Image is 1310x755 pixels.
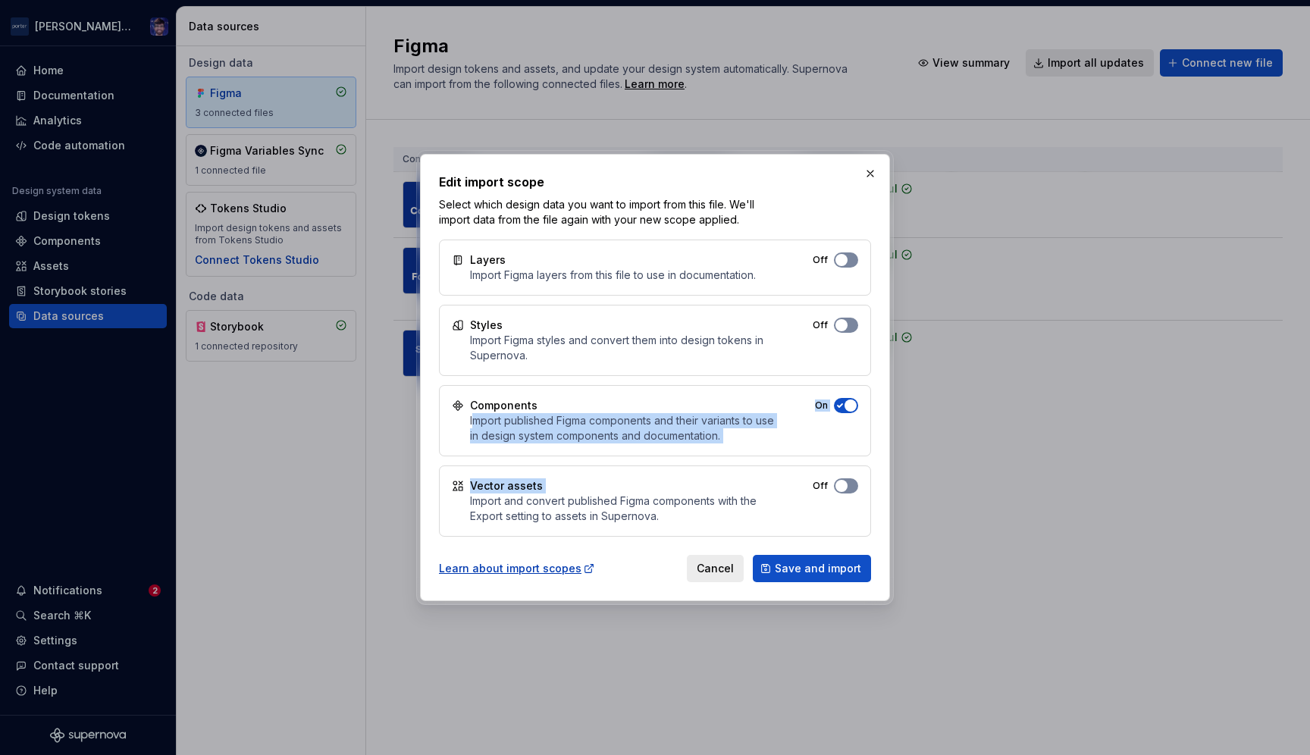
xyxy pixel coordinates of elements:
a: Learn about import scopes [439,561,595,576]
label: Off [813,480,828,492]
label: On [815,399,828,412]
span: Save and import [775,561,861,576]
div: Layers [470,252,506,268]
div: Vector assets [470,478,543,493]
label: Off [813,254,828,266]
button: Save and import [753,555,871,582]
button: Cancel [687,555,744,582]
div: Import and convert published Figma components with the Export setting to assets in Supernova. [470,493,773,524]
label: Off [813,319,828,331]
div: Styles [470,318,503,333]
div: Import Figma layers from this file to use in documentation. [470,268,756,283]
div: Import Figma styles and convert them into design tokens in Supernova. [470,333,773,363]
span: Cancel [697,561,734,576]
h2: Edit import scope [439,173,871,191]
div: Import published Figma components and their variants to use in design system components and docum... [470,413,776,443]
p: Select which design data you want to import from this file. We'll import data from the file again... [439,197,769,227]
div: Components [470,398,537,413]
